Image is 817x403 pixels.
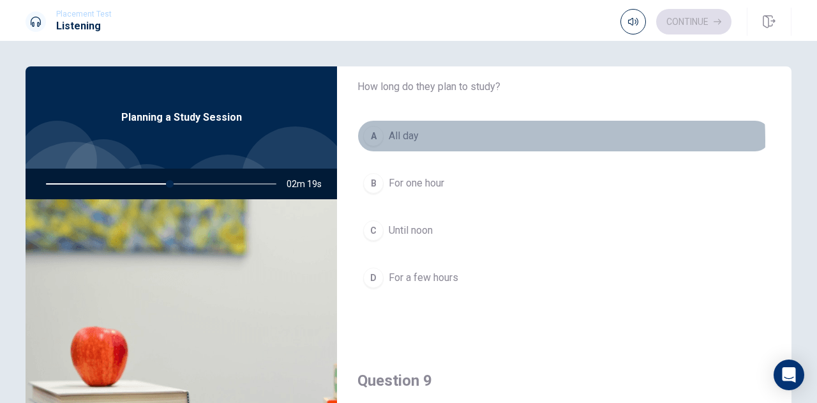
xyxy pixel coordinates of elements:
span: Planning a Study Session [121,110,242,125]
h4: Question 9 [357,370,771,391]
span: All day [389,128,419,144]
span: 02m 19s [287,169,332,199]
button: AAll day [357,120,771,152]
div: A [363,126,384,146]
div: Open Intercom Messenger [774,360,804,390]
h1: Listening [56,19,112,34]
span: Placement Test [56,10,112,19]
span: How long do they plan to study? [357,79,771,95]
span: Until noon [389,223,433,238]
span: For a few hours [389,270,458,285]
div: C [363,220,384,241]
button: CUntil noon [357,215,771,247]
span: For one hour [389,176,444,191]
div: B [363,173,384,194]
button: BFor one hour [357,167,771,199]
button: DFor a few hours [357,262,771,294]
div: D [363,268,384,288]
